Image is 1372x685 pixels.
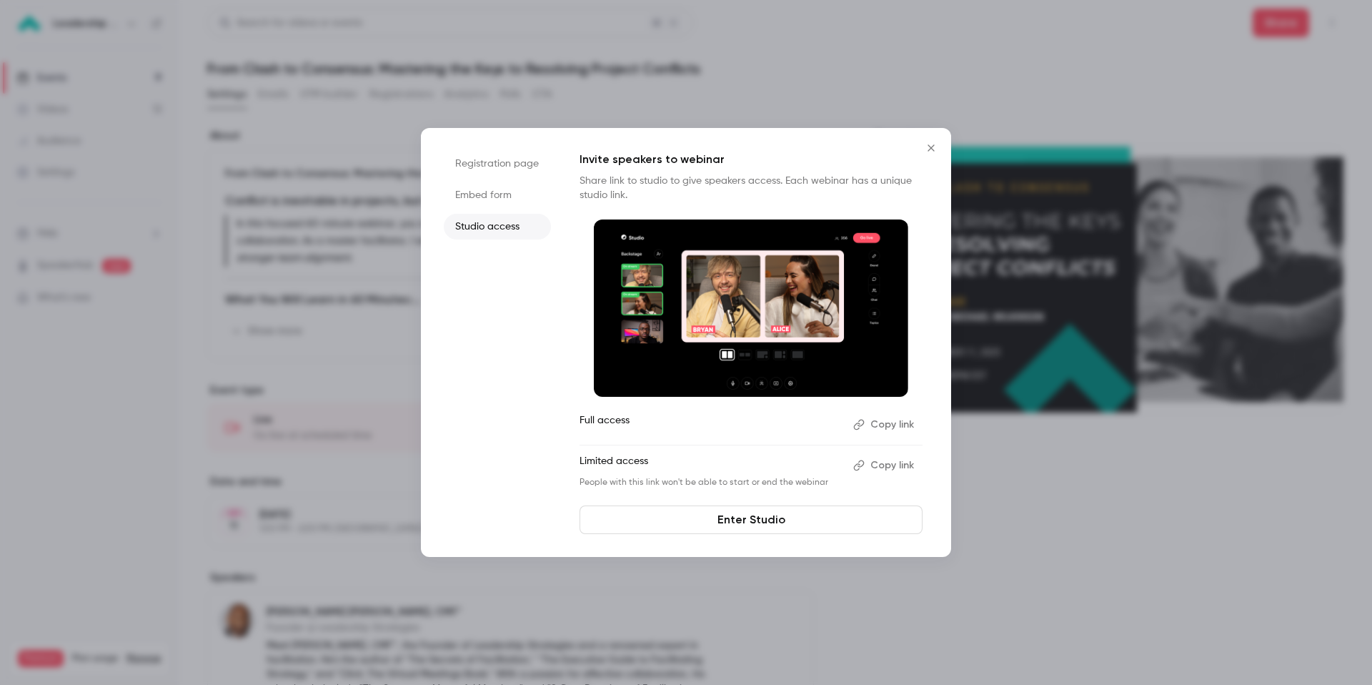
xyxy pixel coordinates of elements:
[444,151,551,177] li: Registration page
[580,174,923,202] p: Share link to studio to give speakers access. Each webinar has a unique studio link.
[444,214,551,240] li: Studio access
[580,454,842,477] p: Limited access
[444,182,551,208] li: Embed form
[847,413,923,436] button: Copy link
[580,413,842,436] p: Full access
[580,506,923,534] a: Enter Studio
[594,220,908,397] img: Invite speakers to webinar
[580,477,842,488] p: People with this link won't be able to start or end the webinar
[917,134,945,162] button: Close
[580,151,923,168] p: Invite speakers to webinar
[847,454,923,477] button: Copy link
